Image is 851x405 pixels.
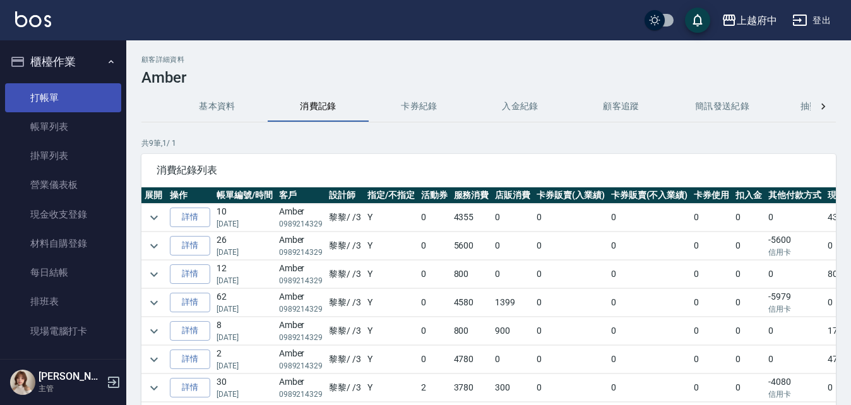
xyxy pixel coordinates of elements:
[451,346,492,373] td: 4780
[276,232,326,260] td: Amber
[492,261,533,288] td: 0
[217,389,273,400] p: [DATE]
[608,261,691,288] td: 0
[170,293,210,312] a: 詳情
[451,261,492,288] td: 800
[787,9,836,32] button: 登出
[364,317,418,345] td: Y
[145,265,164,284] button: expand row
[170,236,210,255] a: 詳情
[737,13,777,28] div: 上越府中
[145,379,164,397] button: expand row
[732,261,765,288] td: 0
[672,91,773,122] button: 簡訊發送紀錄
[492,289,533,317] td: 1399
[217,303,273,315] p: [DATE]
[533,317,608,345] td: 0
[691,187,732,204] th: 卡券使用
[691,261,732,288] td: 0
[145,293,164,312] button: expand row
[369,91,470,122] button: 卡券紀錄
[691,204,732,232] td: 0
[5,45,121,78] button: 櫃檯作業
[5,170,121,199] a: 營業儀表板
[732,289,765,317] td: 0
[5,229,121,258] a: 材料自購登錄
[15,11,51,27] img: Logo
[5,317,121,346] a: 現場電腦打卡
[492,374,533,402] td: 300
[326,232,364,260] td: 黎黎 / /3
[279,303,323,315] p: 0989214329
[765,346,824,373] td: 0
[276,204,326,232] td: Amber
[364,187,418,204] th: 指定/不指定
[451,232,492,260] td: 5600
[451,204,492,232] td: 4355
[213,204,276,232] td: 10
[145,322,164,341] button: expand row
[326,187,364,204] th: 設計師
[418,204,451,232] td: 0
[364,232,418,260] td: Y
[418,374,451,402] td: 2
[276,187,326,204] th: 客戶
[141,138,836,149] p: 共 9 筆, 1 / 1
[608,346,691,373] td: 0
[279,389,323,400] p: 0989214329
[765,187,824,204] th: 其他付款方式
[533,261,608,288] td: 0
[732,317,765,345] td: 0
[691,317,732,345] td: 0
[768,389,821,400] p: 信用卡
[451,317,492,345] td: 800
[691,374,732,402] td: 0
[5,83,121,112] a: 打帳單
[608,317,691,345] td: 0
[418,187,451,204] th: 活動券
[765,204,824,232] td: 0
[364,346,418,373] td: Y
[533,346,608,373] td: 0
[451,187,492,204] th: 服務消費
[326,204,364,232] td: 黎黎 / /3
[170,208,210,227] a: 詳情
[732,374,765,402] td: 0
[732,232,765,260] td: 0
[608,289,691,317] td: 0
[768,303,821,315] p: 信用卡
[326,317,364,345] td: 黎黎 / /3
[141,69,836,86] h3: Amber
[765,261,824,288] td: 0
[170,349,210,369] a: 詳情
[39,383,103,394] p: 主管
[492,204,533,232] td: 0
[157,164,821,177] span: 消費紀錄列表
[364,289,418,317] td: Y
[213,374,276,402] td: 30
[276,317,326,345] td: Amber
[492,317,533,345] td: 900
[276,346,326,373] td: Amber
[5,351,121,384] button: 預約管理
[279,247,323,258] p: 0989214329
[5,287,121,316] a: 排班表
[279,360,323,372] p: 0989214329
[279,332,323,343] p: 0989214329
[732,204,765,232] td: 0
[145,350,164,369] button: expand row
[418,317,451,345] td: 0
[608,187,691,204] th: 卡券販賣(不入業績)
[170,264,210,284] a: 詳情
[213,346,276,373] td: 2
[765,374,824,402] td: -4080
[39,370,103,383] h5: [PERSON_NAME]
[364,204,418,232] td: Y
[279,218,323,230] p: 0989214329
[765,232,824,260] td: -5600
[451,289,492,317] td: 4580
[691,289,732,317] td: 0
[268,91,369,122] button: 消費記錄
[276,261,326,288] td: Amber
[141,56,836,64] h2: 顧客詳細資料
